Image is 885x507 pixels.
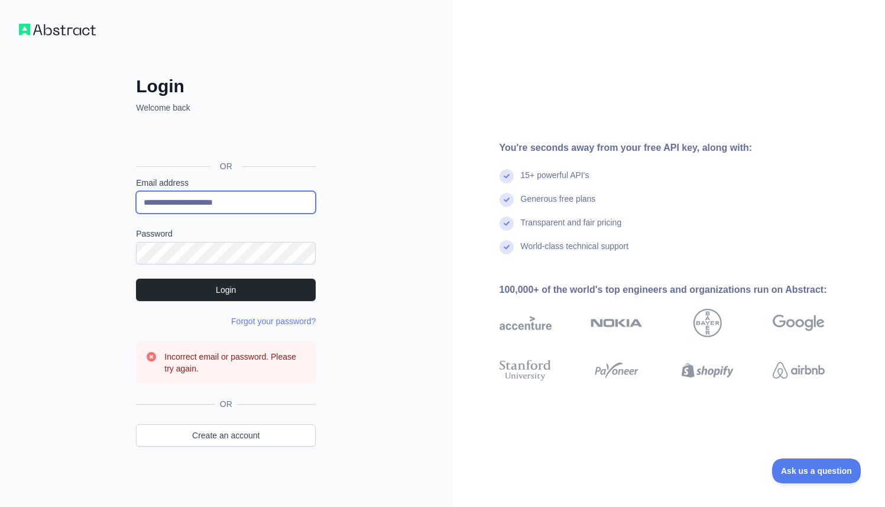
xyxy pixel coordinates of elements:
h2: Login [136,76,316,97]
img: payoneer [591,357,643,383]
a: Forgot your password? [231,317,316,326]
span: OR [215,398,237,410]
iframe: Botón Iniciar sesión con Google [130,127,319,153]
iframe: Toggle Customer Support [772,458,861,483]
label: Email address [136,177,316,189]
img: stanford university [500,357,552,383]
img: check mark [500,217,514,231]
img: shopify [682,357,734,383]
img: airbnb [773,357,825,383]
img: bayer [693,309,722,337]
div: 100,000+ of the world's top engineers and organizations run on Abstract: [500,283,863,297]
img: check mark [500,169,514,183]
label: Password [136,228,316,240]
span: OR [210,160,242,172]
div: Generous free plans [521,193,596,217]
p: Welcome back [136,102,316,114]
div: Transparent and fair pricing [521,217,622,240]
h3: Incorrect email or password. Please try again. [164,351,306,374]
img: google [773,309,825,337]
a: Create an account [136,424,316,447]
button: Login [136,279,316,301]
img: accenture [500,309,552,337]
div: World-class technical support [521,240,629,264]
div: You're seconds away from your free API key, along with: [500,141,863,155]
div: 15+ powerful API's [521,169,589,193]
img: Workflow [19,24,96,35]
img: check mark [500,240,514,254]
img: check mark [500,193,514,207]
img: nokia [591,309,643,337]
